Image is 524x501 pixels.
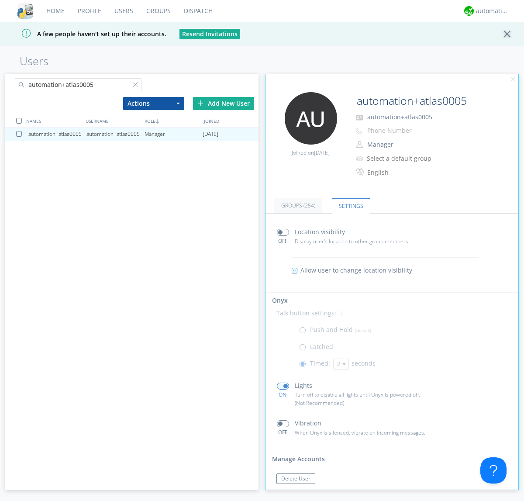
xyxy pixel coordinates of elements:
p: Display user's location to other group members. [295,237,440,245]
p: Lights [295,381,312,390]
div: NAMES [24,114,83,127]
div: USERNAME [83,114,142,127]
p: Vibration [295,418,321,428]
div: ROLE [142,114,201,127]
p: When Onyx is silenced, vibrate on incoming messages. [295,428,440,437]
button: Delete User [276,473,315,484]
span: [DATE] [314,149,330,156]
a: automation+atlas0005automation+atlas0005Manager[DATE] [5,128,259,141]
div: automation+atlas [476,7,509,15]
button: Manager [364,138,452,151]
p: Turn off to disable all lights until Onyx is powered off. [295,390,440,399]
div: ON [273,391,293,398]
img: 373638.png [285,92,337,145]
button: Resend Invitations [179,29,240,39]
img: cancel.svg [510,76,516,83]
input: Name [353,92,494,110]
img: person-outline.svg [356,141,363,148]
p: Location visibility [295,227,345,237]
img: In groups with Translation enabled, this user's messages will be automatically translated to and ... [356,166,365,177]
img: d2d01cd9b4174d08988066c6d424eccd [464,6,474,16]
a: Settings [332,198,370,214]
div: Add New User [193,97,254,110]
img: cddb5a64eb264b2086981ab96f4c1ba7 [17,3,33,19]
img: phone-outline.svg [355,128,362,135]
span: A few people haven't set up their accounts. [7,30,166,38]
p: (Not Recommended) [295,399,440,407]
div: Select a default group [367,154,440,163]
input: Search users [15,78,141,91]
a: Groups (254) [274,198,322,213]
img: icon-alert-users-thin-outline.svg [356,152,365,164]
iframe: Toggle Customer Support [480,457,507,484]
button: Actions [123,97,184,110]
div: OFF [273,428,293,436]
div: English [367,168,440,177]
div: automation+atlas0005 [86,128,145,141]
div: Manager [145,128,203,141]
span: [DATE] [203,128,218,141]
div: automation+atlas0005 [28,128,86,141]
span: Joined on [292,149,330,156]
div: OFF [273,237,293,245]
img: plus.svg [197,100,203,106]
span: automation+atlas0005 [367,113,432,121]
span: Allow user to change location visibility [300,266,412,275]
div: JOINED [202,114,261,127]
